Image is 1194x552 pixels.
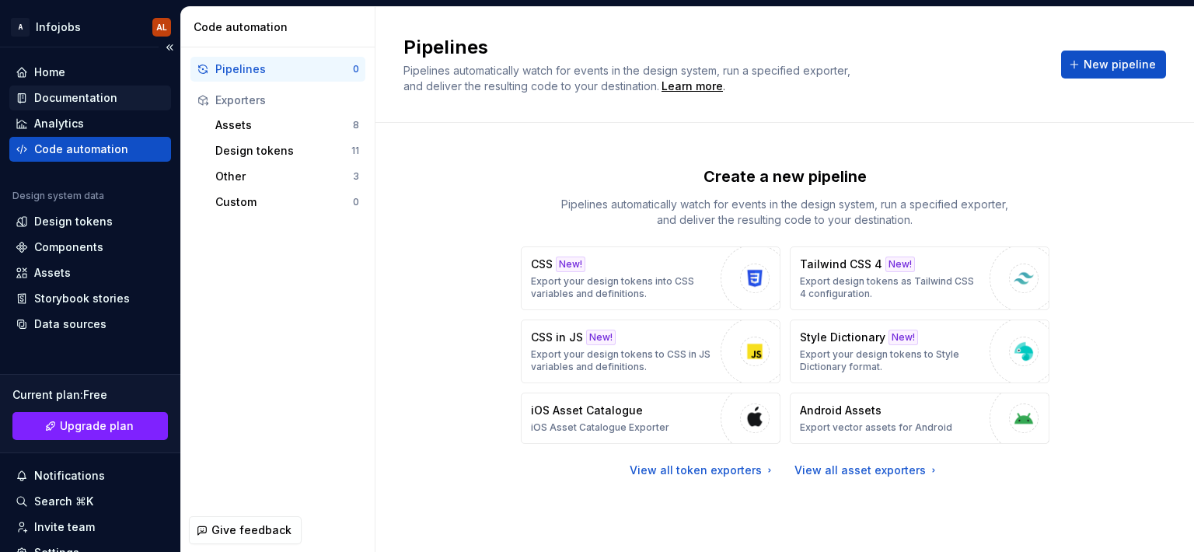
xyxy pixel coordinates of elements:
[521,246,780,310] button: CSSNew!Export your design tokens into CSS variables and definitions.
[531,257,553,272] p: CSS
[521,393,780,444] button: iOS Asset CatalogueiOS Asset Catalogue Exporter
[531,421,669,434] p: iOS Asset Catalogue Exporter
[209,190,365,215] button: Custom0
[353,119,359,131] div: 8
[34,291,130,306] div: Storybook stories
[12,190,104,202] div: Design system data
[215,117,353,133] div: Assets
[34,519,95,535] div: Invite team
[34,239,103,255] div: Components
[703,166,867,187] p: Create a new pipeline
[34,316,106,332] div: Data sources
[9,209,171,234] a: Design tokens
[209,138,365,163] button: Design tokens11
[403,64,854,93] span: Pipelines automatically watch for events in the design system, run a specified exporter, and deli...
[36,19,81,35] div: Infojobs
[794,463,940,478] a: View all asset exporters
[9,235,171,260] a: Components
[790,393,1049,444] button: Android AssetsExport vector assets for Android
[34,214,113,229] div: Design tokens
[156,21,167,33] div: AL
[659,81,725,93] span: .
[885,257,915,272] div: New!
[34,90,117,106] div: Documentation
[9,86,171,110] a: Documentation
[12,387,168,403] div: Current plan : Free
[800,257,882,272] p: Tailwind CSS 4
[531,330,583,345] p: CSS in JS
[531,275,713,300] p: Export your design tokens into CSS variables and definitions.
[531,348,713,373] p: Export your design tokens to CSS in JS variables and definitions.
[351,145,359,157] div: 11
[800,403,882,418] p: Android Assets
[209,164,365,189] button: Other3
[9,463,171,488] button: Notifications
[34,141,128,157] div: Code automation
[34,468,105,484] div: Notifications
[215,143,351,159] div: Design tokens
[9,137,171,162] a: Code automation
[552,197,1018,228] p: Pipelines automatically watch for events in the design system, run a specified exporter, and deli...
[9,260,171,285] a: Assets
[211,522,292,538] span: Give feedback
[215,93,359,108] div: Exporters
[662,79,723,94] a: Learn more
[190,57,365,82] button: Pipelines0
[9,312,171,337] a: Data sources
[209,113,365,138] button: Assets8
[215,169,353,184] div: Other
[889,330,918,345] div: New!
[800,421,952,434] p: Export vector assets for Android
[9,60,171,85] a: Home
[790,246,1049,310] button: Tailwind CSS 4New!Export design tokens as Tailwind CSS 4 configuration.
[12,412,168,440] button: Upgrade plan
[194,19,368,35] div: Code automation
[34,65,65,80] div: Home
[630,463,776,478] a: View all token exporters
[9,286,171,311] a: Storybook stories
[353,196,359,208] div: 0
[531,403,643,418] p: iOS Asset Catalogue
[9,111,171,136] a: Analytics
[34,265,71,281] div: Assets
[353,170,359,183] div: 3
[800,275,982,300] p: Export design tokens as Tailwind CSS 4 configuration.
[800,330,885,345] p: Style Dictionary
[159,37,180,58] button: Collapse sidebar
[9,515,171,540] a: Invite team
[11,18,30,37] div: A
[586,330,616,345] div: New!
[60,418,134,434] span: Upgrade plan
[353,63,359,75] div: 0
[521,320,780,383] button: CSS in JSNew!Export your design tokens to CSS in JS variables and definitions.
[189,516,302,544] button: Give feedback
[34,494,93,509] div: Search ⌘K
[403,35,1042,60] h2: Pipelines
[556,257,585,272] div: New!
[34,116,84,131] div: Analytics
[1061,51,1166,79] button: New pipeline
[800,348,982,373] p: Export your design tokens to Style Dictionary format.
[215,194,353,210] div: Custom
[3,10,177,44] button: AInfojobsAL
[1084,57,1156,72] span: New pipeline
[215,61,353,77] div: Pipelines
[790,320,1049,383] button: Style DictionaryNew!Export your design tokens to Style Dictionary format.
[9,489,171,514] button: Search ⌘K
